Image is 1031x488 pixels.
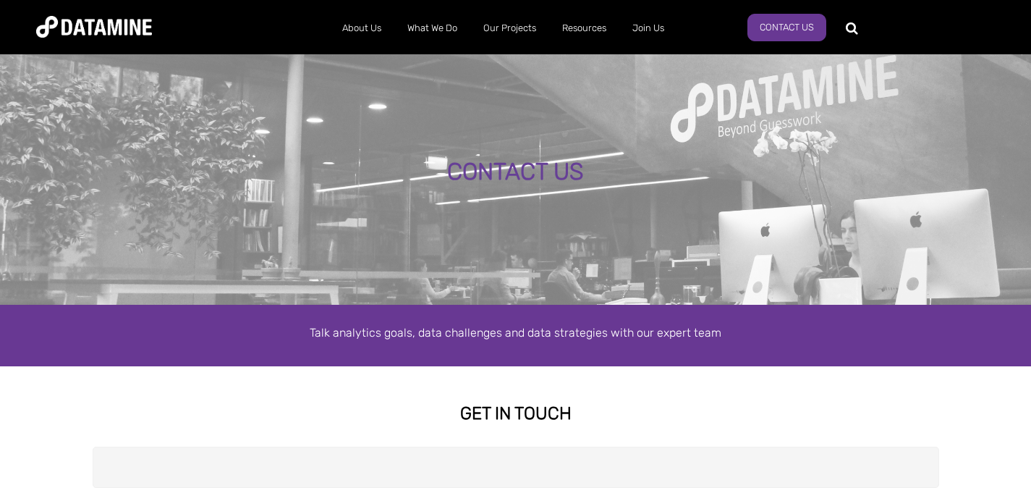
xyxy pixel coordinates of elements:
a: Our Projects [470,9,549,47]
a: Join Us [619,9,677,47]
a: Contact Us [747,14,826,41]
div: CONTACT US [122,159,909,185]
span: Talk analytics goals, data challenges and data strategies with our expert team [310,326,721,340]
a: Resources [549,9,619,47]
a: What We Do [394,9,470,47]
strong: GET IN TOUCH [460,403,572,424]
img: Datamine [36,16,152,38]
a: About Us [329,9,394,47]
